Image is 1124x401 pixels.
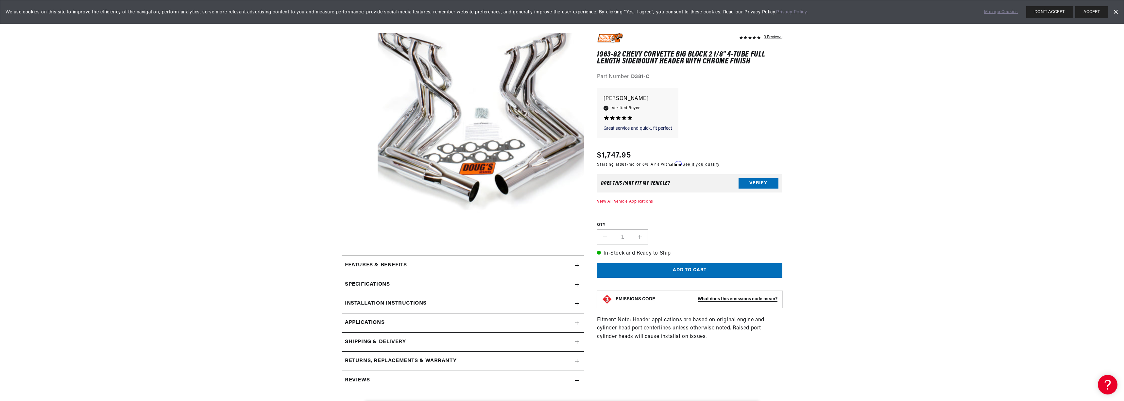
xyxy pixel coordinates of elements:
[1026,6,1073,18] button: DON'T ACCEPT
[698,297,777,302] strong: What does this emissions code mean?
[342,33,584,242] media-gallery: Gallery Viewer
[345,280,390,289] h2: Specifications
[764,33,782,41] div: 3 Reviews
[597,263,782,278] button: Add to cart
[597,73,782,81] div: Part Number:
[739,178,778,189] button: Verify
[602,294,612,305] img: Emissions code
[345,299,427,308] h2: Installation instructions
[670,161,682,166] span: Affirm
[345,319,384,327] span: Applications
[345,357,456,365] h2: Returns, Replacements & Warranty
[597,222,782,228] label: QTY
[342,256,584,275] summary: Features & Benefits
[342,275,584,294] summary: Specifications
[616,296,777,302] button: EMISSIONS CODEWhat does this emissions code mean?
[1075,6,1108,18] button: ACCEPT
[984,9,1018,16] a: Manage Cookies
[776,10,808,15] a: Privacy Policy.
[597,51,782,65] h1: 1963-82 Chevy Corvette Big Block 2 1/8" 4-Tube Full Length Sidemount Header with Chrome Finish
[342,313,584,333] a: Applications
[683,163,720,167] a: See if you qualify - Learn more about Affirm Financing (opens in modal)
[597,161,720,168] p: Starting at /mo or 0% APR with .
[342,333,584,352] summary: Shipping & Delivery
[6,9,975,16] span: We use cookies on this site to improve the efficiency of the navigation, perform analytics, serve...
[601,181,670,186] div: Does This part fit My vehicle?
[604,94,672,104] p: [PERSON_NAME]
[616,297,655,302] strong: EMISSIONS CODE
[345,261,407,270] h2: Features & Benefits
[597,200,653,204] a: View All Vehicle Applications
[342,371,584,390] summary: Reviews
[345,376,370,385] h2: Reviews
[345,338,406,346] h2: Shipping & Delivery
[631,74,650,79] strong: D381-C
[342,352,584,371] summary: Returns, Replacements & Warranty
[597,150,631,161] span: $1,747.95
[620,163,627,167] span: $61
[1111,7,1120,17] a: Dismiss Banner
[604,125,672,132] p: Great service and quick, fit perfect
[612,105,640,112] span: Verified Buyer
[342,294,584,313] summary: Installation instructions
[597,249,782,258] p: In-Stock and Ready to Ship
